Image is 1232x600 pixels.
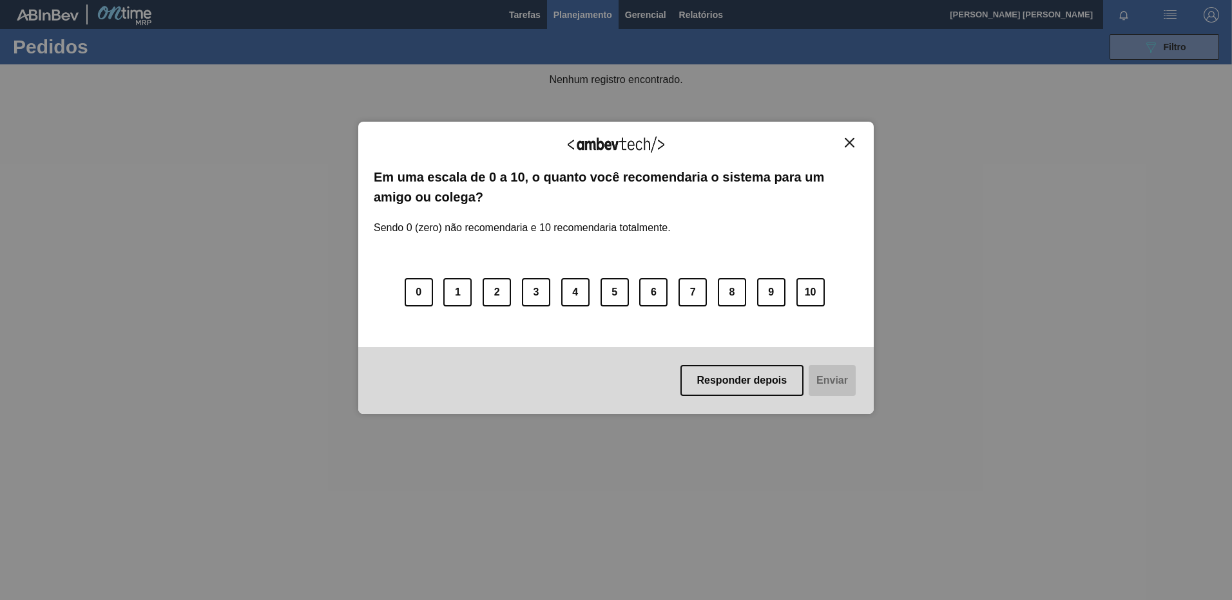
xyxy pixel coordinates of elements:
button: 4 [561,278,590,306]
button: Responder depois [680,365,804,396]
button: 5 [601,278,629,306]
button: 0 [405,278,433,306]
button: 7 [679,278,707,306]
button: 8 [718,278,746,306]
button: 9 [757,278,785,306]
button: 2 [483,278,511,306]
img: Logo Ambevtech [568,136,664,153]
label: Sendo 0 (zero) não recomendaria e 10 recomendaria totalmente. [374,207,671,234]
button: 1 [443,278,472,306]
button: 3 [522,278,550,306]
label: Em uma escala de 0 a 10, o quanto você recomendaria o sistema para um amigo ou colega? [374,167,858,207]
button: 10 [796,278,825,306]
button: Close [841,137,858,148]
button: 6 [639,278,668,306]
img: Close [845,138,854,147]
